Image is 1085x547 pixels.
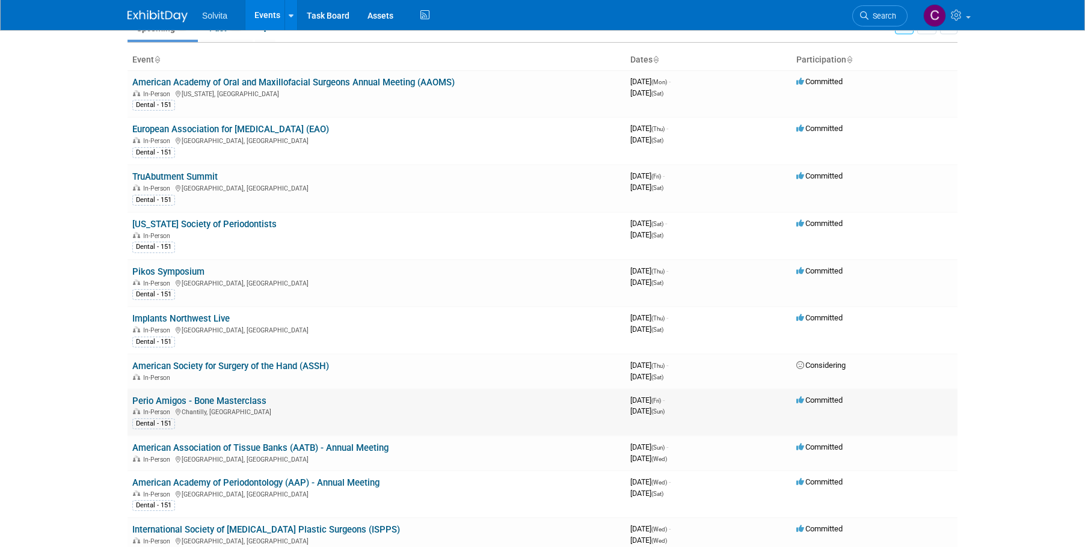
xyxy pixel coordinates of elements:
img: ExhibitDay [128,10,188,22]
div: [GEOGRAPHIC_DATA], [GEOGRAPHIC_DATA] [132,536,621,545]
span: - [666,266,668,275]
div: Dental - 151 [132,289,175,300]
span: (Sun) [651,444,665,451]
a: Sort by Participation Type [846,55,852,64]
span: Committed [796,477,843,486]
span: - [666,124,668,133]
img: In-Person Event [133,137,140,143]
span: (Sat) [651,326,663,333]
a: American Academy of Periodontology (AAP) - Annual Meeting [132,477,380,488]
span: (Fri) [651,173,661,180]
img: In-Person Event [133,90,140,96]
span: - [669,524,671,533]
th: Participation [791,50,957,70]
a: Perio Amigos - Bone Masterclass [132,396,266,406]
span: - [669,77,671,86]
span: Committed [796,77,843,86]
span: [DATE] [630,219,667,228]
span: [DATE] [630,230,663,239]
th: Dates [625,50,791,70]
div: Dental - 151 [132,418,175,429]
img: In-Person Event [133,537,140,543]
span: - [666,361,668,370]
span: - [663,171,665,180]
span: (Thu) [651,315,665,322]
span: Committed [796,313,843,322]
span: In-Person [143,490,174,498]
span: - [666,442,668,451]
span: (Wed) [651,537,667,544]
span: [DATE] [630,361,668,370]
span: Committed [796,124,843,133]
a: Pikos Symposium [132,266,204,277]
div: [GEOGRAPHIC_DATA], [GEOGRAPHIC_DATA] [132,135,621,145]
div: Dental - 151 [132,242,175,252]
span: (Fri) [651,397,661,404]
span: - [669,477,671,486]
div: [GEOGRAPHIC_DATA], [GEOGRAPHIC_DATA] [132,489,621,498]
span: (Wed) [651,479,667,486]
span: (Wed) [651,456,667,462]
div: Chantilly, [GEOGRAPHIC_DATA] [132,406,621,416]
span: [DATE] [630,442,668,451]
a: [US_STATE] Society of Periodontists [132,219,277,230]
span: - [663,396,665,405]
span: Committed [796,266,843,275]
a: TruAbutment Summit [132,171,218,182]
span: (Mon) [651,79,667,85]
span: Considering [796,361,846,370]
span: [DATE] [630,313,668,322]
span: In-Person [143,232,174,240]
span: Solvita [202,11,227,20]
span: [DATE] [630,325,663,334]
img: In-Person Event [133,280,140,286]
span: [DATE] [630,536,667,545]
span: (Sat) [651,221,663,227]
span: [DATE] [630,477,671,486]
span: (Sat) [651,232,663,239]
img: In-Person Event [133,490,140,497]
img: In-Person Event [133,232,140,238]
span: In-Person [143,185,174,192]
span: [DATE] [630,372,663,381]
span: Committed [796,524,843,533]
div: Dental - 151 [132,500,175,511]
span: [DATE] [630,278,663,287]
span: (Sun) [651,408,665,415]
a: International Society of [MEDICAL_DATA] Plastic Surgeons (ISPPS) [132,524,400,535]
img: In-Person Event [133,185,140,191]
span: (Sat) [651,137,663,144]
span: [DATE] [630,396,665,405]
th: Event [128,50,625,70]
span: (Thu) [651,362,665,369]
span: In-Person [143,456,174,463]
span: [DATE] [630,124,668,133]
span: - [666,313,668,322]
span: [DATE] [630,406,665,415]
span: (Sat) [651,280,663,286]
img: In-Person Event [133,326,140,332]
span: Committed [796,219,843,228]
img: Cindy Miller [923,4,946,27]
span: [DATE] [630,454,667,463]
span: [DATE] [630,77,671,86]
span: (Sat) [651,490,663,497]
span: [DATE] [630,524,671,533]
span: [DATE] [630,88,663,97]
a: American Academy of Oral and Maxillofacial Surgeons Annual Meeting (AAOMS) [132,77,455,88]
span: [DATE] [630,183,663,192]
div: [US_STATE], [GEOGRAPHIC_DATA] [132,88,621,98]
span: Search [868,11,896,20]
a: Sort by Start Date [653,55,659,64]
a: American Association of Tissue Banks (AATB) - Annual Meeting [132,442,389,453]
span: In-Person [143,90,174,98]
span: (Sat) [651,374,663,380]
span: Committed [796,396,843,405]
span: In-Person [143,326,174,334]
span: [DATE] [630,266,668,275]
a: Sort by Event Name [154,55,160,64]
span: In-Person [143,537,174,545]
img: In-Person Event [133,408,140,414]
div: Dental - 151 [132,337,175,347]
span: [DATE] [630,135,663,144]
